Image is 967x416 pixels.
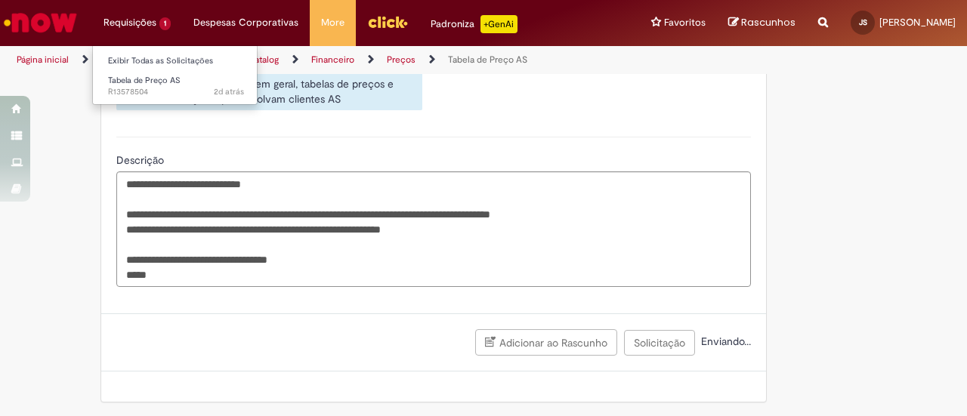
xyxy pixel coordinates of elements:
[321,15,344,30] span: More
[93,53,259,69] a: Exibir Todas as Solicitações
[116,171,751,287] textarea: Descrição
[92,45,258,105] ul: Requisições
[116,72,422,110] div: Orientação sobre processos em geral, tabelas de preços e demais informações que envolvam clientes AS
[741,15,796,29] span: Rascunhos
[2,8,79,38] img: ServiceNow
[698,334,751,348] span: Enviando...
[431,15,517,33] div: Padroniza
[859,17,867,27] span: JS
[311,54,354,66] a: Financeiro
[108,75,181,86] span: Tabela de Preço AS
[93,72,259,100] a: Aberto R13578504 : Tabela de Preço AS
[214,86,244,97] span: 2d atrás
[879,16,956,29] span: [PERSON_NAME]
[214,86,244,97] time: 29/09/2025 17:17:13
[17,54,69,66] a: Página inicial
[11,46,633,74] ul: Trilhas de página
[664,15,706,30] span: Favoritos
[116,153,167,167] span: Descrição
[387,54,416,66] a: Preços
[448,54,527,66] a: Tabela de Preço AS
[367,11,408,33] img: click_logo_yellow_360x200.png
[728,16,796,30] a: Rascunhos
[193,15,298,30] span: Despesas Corporativas
[480,15,517,33] p: +GenAi
[103,15,156,30] span: Requisições
[159,17,171,30] span: 1
[108,86,244,98] span: R13578504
